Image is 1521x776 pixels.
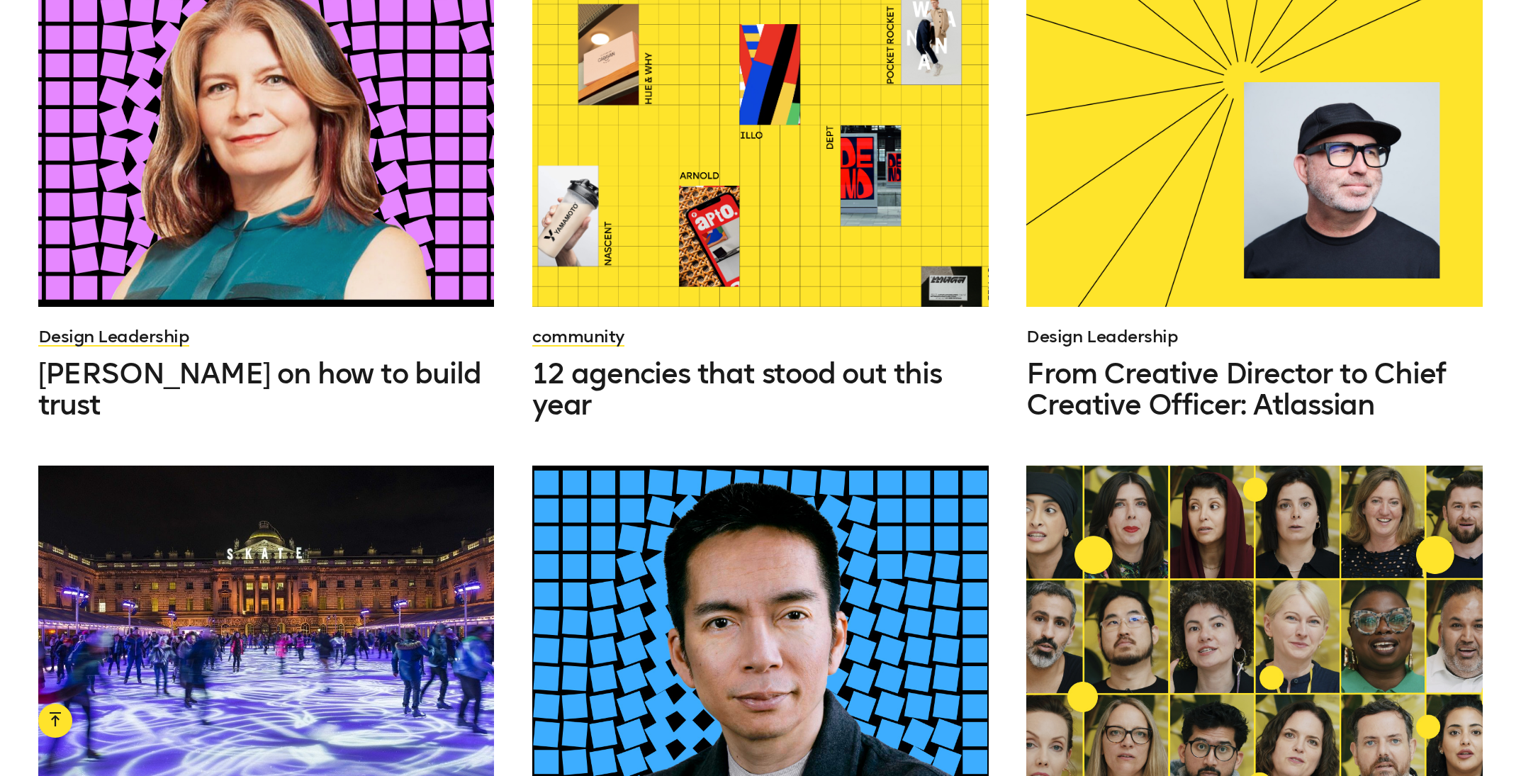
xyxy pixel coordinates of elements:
[532,326,624,347] a: community
[38,356,481,422] span: [PERSON_NAME] on how to build trust
[532,356,942,422] span: 12 agencies that stood out this year
[38,358,495,420] a: [PERSON_NAME] on how to build trust
[1026,356,1446,422] span: From Creative Director to Chief Creative Officer: Atlassian
[1026,326,1178,347] a: Design Leadership
[532,358,989,420] a: 12 agencies that stood out this year
[1026,358,1483,420] a: From Creative Director to Chief Creative Officer: Atlassian
[38,326,190,347] a: Design Leadership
